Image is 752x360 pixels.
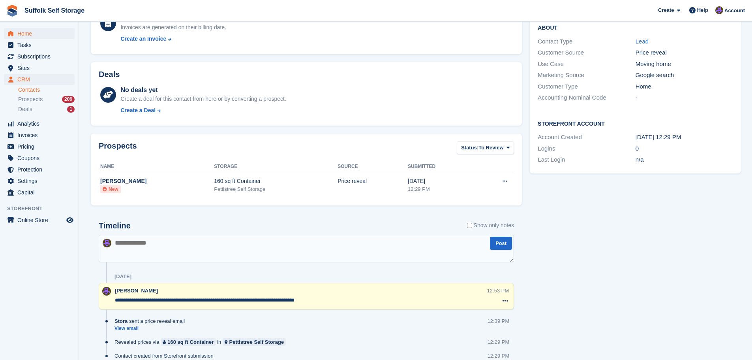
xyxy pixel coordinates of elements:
[17,187,65,198] span: Capital
[120,35,226,43] a: Create an Invoice
[408,160,474,173] th: Submitted
[461,144,478,152] span: Status:
[4,175,75,187] a: menu
[538,144,635,153] div: Logins
[114,317,189,325] div: sent a price reveal email
[223,338,286,346] a: Pettistree Self Storage
[120,95,286,103] div: Create a deal for this contact from here or by converting a prospect.
[99,141,137,156] h2: Prospects
[636,60,733,69] div: Moving home
[120,85,286,95] div: No deals yet
[17,141,65,152] span: Pricing
[636,82,733,91] div: Home
[538,82,635,91] div: Customer Type
[4,130,75,141] a: menu
[62,96,75,103] div: 206
[99,160,214,173] th: Name
[18,106,32,113] span: Deals
[214,185,338,193] div: Pettistree Self Storage
[408,185,474,193] div: 12:29 PM
[538,119,733,127] h2: Storefront Account
[120,35,166,43] div: Create an Invoice
[636,133,733,142] div: [DATE] 12:29 PM
[488,338,510,346] div: 12:29 PM
[18,86,75,94] a: Contacts
[4,51,75,62] a: menu
[636,48,733,57] div: Price reveal
[490,237,512,250] button: Post
[114,352,218,360] div: Contact created from Storefront submission
[636,144,733,153] div: 0
[17,118,65,129] span: Analytics
[488,317,510,325] div: 12:39 PM
[4,62,75,74] a: menu
[214,177,338,185] div: 160 sq ft Container
[724,7,745,15] span: Account
[229,338,284,346] div: Pettistree Self Storage
[4,215,75,226] a: menu
[538,133,635,142] div: Account Created
[114,317,128,325] span: Stora
[636,155,733,164] div: n/a
[4,164,75,175] a: menu
[17,51,65,62] span: Subscriptions
[538,93,635,102] div: Accounting Nominal Code
[114,325,189,332] a: View email
[538,23,733,31] h2: About
[636,93,733,102] div: -
[18,96,43,103] span: Prospects
[114,338,290,346] div: Revealed prices via in
[17,164,65,175] span: Protection
[17,153,65,164] span: Coupons
[338,160,408,173] th: Source
[488,352,510,360] div: 12:29 PM
[636,38,649,45] a: Lead
[6,5,18,17] img: stora-icon-8386f47178a22dfd0bd8f6a31ec36ba5ce8667c1dd55bd0f319d3a0aa187defe.svg
[65,215,75,225] a: Preview store
[17,28,65,39] span: Home
[408,177,474,185] div: [DATE]
[18,105,75,113] a: Deals 1
[120,23,226,32] div: Invoices are generated on their billing date.
[467,221,472,230] input: Show only notes
[214,160,338,173] th: Storage
[100,177,214,185] div: [PERSON_NAME]
[17,215,65,226] span: Online Store
[115,288,158,294] span: [PERSON_NAME]
[21,4,88,17] a: Suffolk Self Storage
[120,106,156,115] div: Create a Deal
[658,6,674,14] span: Create
[102,287,111,296] img: Emma
[4,141,75,152] a: menu
[67,106,75,113] div: 1
[467,221,514,230] label: Show only notes
[538,60,635,69] div: Use Case
[538,48,635,57] div: Customer Source
[538,155,635,164] div: Last Login
[99,70,120,79] h2: Deals
[697,6,708,14] span: Help
[167,338,214,346] div: 160 sq ft Container
[100,185,121,193] li: New
[103,239,111,247] img: Emma
[338,177,408,185] div: Price reveal
[538,71,635,80] div: Marketing Source
[114,273,131,280] div: [DATE]
[636,71,733,80] div: Google search
[4,187,75,198] a: menu
[120,106,286,115] a: Create a Deal
[18,95,75,104] a: Prospects 206
[4,28,75,39] a: menu
[99,221,131,230] h2: Timeline
[478,144,503,152] span: To Review
[17,74,65,85] span: CRM
[17,130,65,141] span: Invoices
[538,37,635,46] div: Contact Type
[715,6,723,14] img: Emma
[17,175,65,187] span: Settings
[4,118,75,129] a: menu
[4,153,75,164] a: menu
[7,205,79,213] span: Storefront
[457,141,514,155] button: Status: To Review
[487,287,509,294] div: 12:53 PM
